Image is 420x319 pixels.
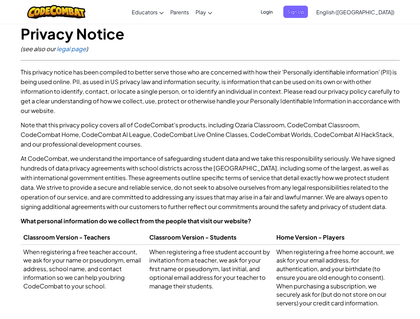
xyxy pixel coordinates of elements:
[21,154,400,211] p: At CodeCombat, we understand the importance of safeguarding student data and we take this respons...
[147,230,274,245] th: Classroom Version - Students
[21,67,400,115] p: This privacy notice has been compiled to better serve those who are concerned with how their 'Per...
[283,6,308,18] button: Sign Up
[274,230,399,245] th: Home Version - Players
[257,6,277,18] button: Login
[147,245,274,310] td: When registering a free student account by invitation from a teacher, we ask for your first name ...
[21,23,400,44] h1: Privacy Notice
[21,120,400,149] p: Note that this privacy policy covers all of CodeCombat's products, including Ozaria Classroom, Co...
[316,9,394,16] span: English ([GEOGRAPHIC_DATA])
[132,9,158,16] span: Educators
[21,245,147,310] td: When registering a free teacher account, we ask for your name or pseudonym, email address, school...
[86,45,88,53] span: )
[128,3,167,21] a: Educators
[167,3,192,21] a: Parents
[192,3,215,21] a: Play
[21,217,251,225] strong: What personal information do we collect from the people that visit our website?
[57,45,86,53] a: legal page
[21,230,147,245] th: Classroom Version - Teachers
[27,5,85,19] img: CodeCombat logo
[274,245,399,310] td: When registering a free home account, we ask for your email address, for authentication, and your...
[313,3,398,21] a: English ([GEOGRAPHIC_DATA])
[196,9,206,16] span: Play
[21,45,57,53] span: (see also our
